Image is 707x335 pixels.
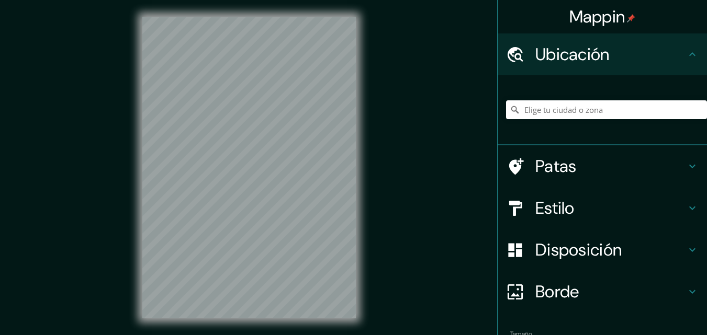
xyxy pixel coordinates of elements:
canvas: Mapa [142,17,356,318]
input: Elige tu ciudad o zona [506,100,707,119]
div: Patas [498,145,707,187]
div: Estilo [498,187,707,229]
div: Ubicación [498,33,707,75]
font: Patas [535,155,577,177]
font: Estilo [535,197,575,219]
div: Borde [498,271,707,313]
font: Mappin [569,6,625,28]
font: Borde [535,281,579,303]
img: pin-icon.png [627,14,635,22]
div: Disposición [498,229,707,271]
font: Ubicación [535,43,610,65]
font: Disposición [535,239,622,261]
